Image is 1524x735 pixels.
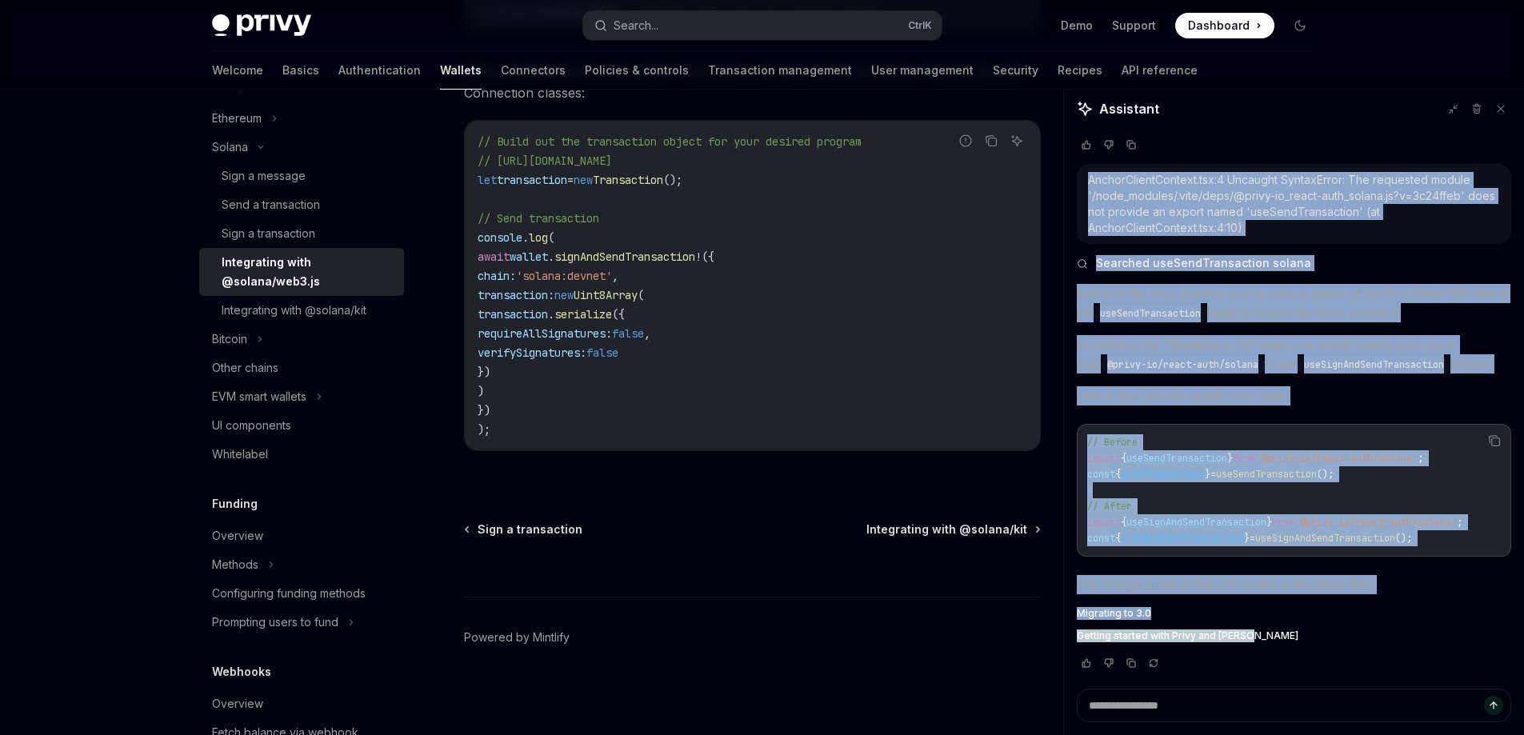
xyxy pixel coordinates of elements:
[908,19,932,32] span: Ctrl K
[638,288,644,302] span: (
[1077,629,1298,642] span: Getting started with Privy and [PERSON_NAME]
[644,326,650,341] span: ,
[199,190,404,219] a: Send a transaction
[1087,468,1115,481] span: const
[478,154,612,168] span: // [URL][DOMAIN_NAME]
[1006,130,1027,151] button: Ask AI
[1244,532,1250,545] span: }
[871,51,974,90] a: User management
[478,422,490,437] span: );
[1126,452,1227,465] span: useSendTransaction
[1216,468,1317,481] span: useSendTransaction
[199,219,404,248] a: Sign a transaction
[1077,629,1511,642] a: Getting started with Privy and [PERSON_NAME]
[1418,452,1423,465] span: ;
[478,326,612,341] span: requireAllSignatures:
[212,584,366,603] div: Configuring funding methods
[554,307,612,322] span: serialize
[567,173,574,187] span: =
[212,494,258,513] h5: Funding
[981,130,1002,151] button: Copy the contents from the code block
[212,526,263,545] div: Overview
[1087,436,1138,449] span: // Before
[464,629,570,645] a: Powered by Mintlify
[1096,255,1311,271] span: Searched useSendTransaction solana
[1272,516,1294,529] span: from
[614,16,658,35] div: Search...
[1121,516,1126,529] span: {
[702,250,714,264] span: ({
[478,384,484,398] span: )
[212,138,248,157] div: Solana
[478,134,862,149] span: // Build out the transaction object for your desired program
[212,555,258,574] div: Methods
[199,689,404,718] a: Overview
[478,403,490,417] span: })
[212,416,291,435] div: UI components
[497,173,567,187] span: transaction
[212,613,338,632] div: Prompting users to fund
[199,296,404,325] a: Integrating with @solana/kit
[212,445,268,464] div: Whitelabel
[222,195,320,214] div: Send a transaction
[1266,516,1272,529] span: }
[586,346,618,360] span: false
[1250,532,1255,545] span: =
[574,288,638,302] span: Uint8Array
[199,579,404,608] a: Configuring funding methods
[1107,358,1258,371] span: @privy-io/react-auth/solana
[955,130,976,151] button: Report incorrect code
[510,250,548,264] span: wallet
[1087,500,1132,513] span: // After
[1255,532,1395,545] span: useSignAndSendTransaction
[1087,532,1115,545] span: const
[212,387,306,406] div: EVM smart wallets
[1484,696,1503,715] button: Send message
[1087,516,1121,529] span: import
[1121,532,1244,545] span: signAndSendTransaction
[440,51,482,90] a: Wallets
[478,230,522,245] span: console
[478,250,510,264] span: await
[1175,13,1274,38] a: Dashboard
[1115,532,1121,545] span: {
[1122,51,1198,90] a: API reference
[1210,468,1216,481] span: =
[593,173,663,187] span: Transaction
[548,230,554,245] span: (
[695,250,702,264] span: !
[478,346,586,360] span: verifySignatures:
[1317,468,1334,481] span: ();
[548,307,554,322] span: .
[478,365,490,379] span: })
[199,521,404,550] a: Overview
[282,51,319,90] a: Basics
[663,173,682,187] span: ();
[554,250,695,264] span: signAndSendTransaction
[548,250,554,264] span: .
[212,330,247,349] div: Bitcoin
[1077,575,1511,594] p: This change is part of the v3.0 update to the React SDK.
[1115,468,1121,481] span: {
[1188,18,1250,34] span: Dashboard
[1077,386,1511,405] p: Here is how you can update your code:
[583,11,942,40] button: Search...CtrlK
[222,166,306,186] div: Sign a message
[212,109,262,128] div: Ethereum
[338,51,421,90] a: Authentication
[222,253,394,291] div: Integrating with @solana/web3.js
[1233,452,1255,465] span: from
[212,358,278,377] div: Other chains
[212,694,263,713] div: Overview
[1077,284,1511,322] p: Based on the error, it seems you're using a version of the Privy React SDK where the hook for Sol...
[222,224,315,243] div: Sign a transaction
[212,14,311,37] img: dark logo
[522,230,529,245] span: .
[478,288,554,302] span: transaction:
[554,288,574,302] span: new
[199,440,404,469] a: Whitelabel
[1061,18,1093,34] a: Demo
[1077,335,1511,373] p: As noted on the "Migrating to 3.0" page, you should update your import from to use instead.
[866,521,1027,537] span: Integrating with @solana/kit
[1287,13,1313,38] button: Toggle dark mode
